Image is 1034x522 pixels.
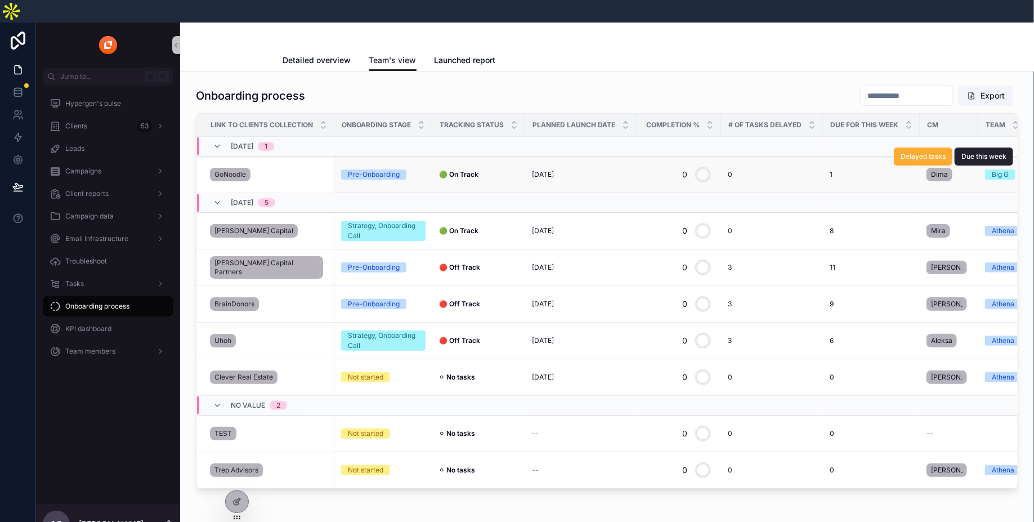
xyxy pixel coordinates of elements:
[211,121,313,130] span: Link to clients collection
[961,152,1006,161] span: Due this week
[682,163,687,186] div: 0
[728,300,732,309] span: 3
[43,229,173,249] a: Email Infrastructure
[728,263,732,272] span: 3
[439,300,480,308] strong: 🔴 Off Track
[728,466,732,475] span: 0
[214,300,254,309] span: BrainDonors
[65,122,87,131] span: Clients
[728,373,732,382] span: 0
[65,302,129,311] span: Onboarding process
[992,262,1014,273] div: Athena
[196,88,305,104] h1: Onboarding process
[214,258,319,276] span: [PERSON_NAME] Capital Partners
[231,198,253,207] span: [DATE]
[931,170,948,179] span: Dima
[265,142,267,151] div: 1
[210,168,250,181] a: GoNoodle
[439,373,475,381] strong: ⚪ No tasks
[830,300,834,309] span: 9
[65,347,115,356] span: Team members
[682,329,687,352] div: 0
[348,331,419,351] div: Strategy, Onboarding Call
[992,372,1014,382] div: Athena
[894,148,952,166] button: Delayed tasks
[99,36,117,54] img: App logo
[348,465,383,475] div: Not started
[926,429,933,438] span: --
[210,463,263,477] a: Trep Advisors
[348,221,419,241] div: Strategy, Onboarding Call
[65,144,84,153] span: Leads
[728,336,732,345] span: 3
[439,336,480,345] strong: 🔴 Off Track
[830,429,834,438] span: 0
[159,72,168,81] span: K
[214,336,231,345] span: Uhoh
[992,169,1009,180] div: Big G
[532,226,554,235] span: [DATE]
[348,262,400,273] div: Pre-Onboarding
[210,371,277,384] a: Clever Real Estate
[931,336,952,345] span: Aleksa
[728,170,732,179] span: 0
[992,465,1014,475] div: Athena
[646,121,700,130] span: Completion %
[682,256,687,279] div: 0
[931,466,963,475] span: [PERSON_NAME]
[682,459,687,481] div: 0
[830,466,834,475] span: 0
[210,224,298,238] a: [PERSON_NAME] Capital
[992,226,1014,236] div: Athena
[210,297,259,311] a: BrainDonors
[65,189,109,198] span: Client reports
[931,300,963,309] span: [PERSON_NAME]
[901,152,946,161] span: Delayed tasks
[992,299,1014,309] div: Athena
[214,429,232,438] span: TEST
[682,366,687,389] div: 0
[439,466,475,474] strong: ⚪ No tasks
[439,429,475,438] strong: ⚪ No tasks
[43,116,173,136] a: Clients53
[728,121,802,130] span: # of tasks delayed
[210,334,236,347] a: Uhoh
[43,274,173,294] a: Tasks
[728,226,732,235] span: 0
[43,93,173,114] a: Hypergen's pulse
[348,169,400,180] div: Pre-Onboarding
[43,68,173,86] button: Jump to...K
[992,336,1014,346] div: Athena
[955,148,1013,166] button: Due this week
[830,373,834,382] span: 0
[210,256,323,279] a: [PERSON_NAME] Capital Partners
[958,86,1014,106] button: Export
[137,119,152,133] div: 53
[532,121,615,130] span: Planned launch date
[682,293,687,315] div: 0
[439,170,478,179] strong: 🟢 On Track
[439,263,480,271] strong: 🔴 Off Track
[65,279,84,288] span: Tasks
[43,296,173,316] a: Onboarding process
[65,234,128,243] span: Email Infrastructure
[65,99,121,108] span: Hypergen's pulse
[369,55,417,66] span: Team's view
[931,263,963,272] span: [PERSON_NAME]
[65,212,114,221] span: Campaign data
[210,427,236,440] a: TEST
[265,198,268,207] div: 5
[728,429,732,438] span: 0
[682,422,687,445] div: 0
[830,170,832,179] span: 1
[43,251,173,271] a: Troubleshoot
[830,226,834,235] span: 8
[342,121,411,130] span: Onboarding stage
[348,299,400,309] div: Pre-Onboarding
[43,341,173,362] a: Team members
[440,121,504,130] span: Tracking status
[65,167,101,176] span: Campaigns
[214,466,258,475] span: Trep Advisors
[43,139,173,159] a: Leads
[532,300,554,309] span: [DATE]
